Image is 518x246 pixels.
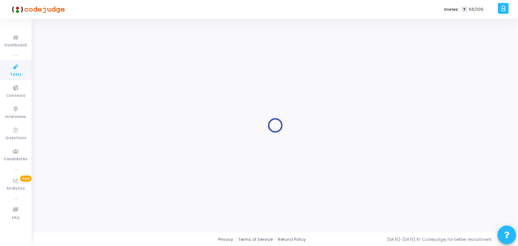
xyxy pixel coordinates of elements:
[9,2,65,17] img: logo
[444,6,459,13] label: Invites:
[6,114,26,120] span: Interviews
[5,135,26,141] span: Questions
[7,186,25,192] span: Analytics
[6,93,25,99] span: Contests
[469,6,483,13] span: 66/106
[20,176,32,182] span: New
[306,236,509,243] div: [DATE]-[DATE] © Codejudge, for better recruitment.
[238,236,273,243] a: Terms of Service
[5,42,27,49] span: Dashboard
[12,215,20,221] span: FAQ
[278,236,306,243] a: Refund Policy
[4,156,28,163] span: Candidates
[218,236,233,243] a: Privacy
[10,72,22,78] span: Tests
[462,7,467,12] span: T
